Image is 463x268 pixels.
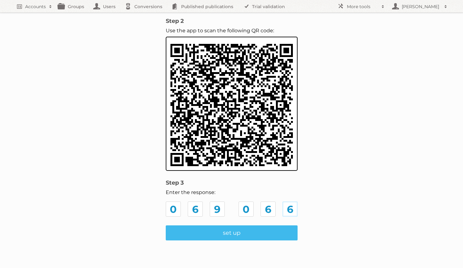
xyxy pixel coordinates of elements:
[166,189,298,195] p: Enter the response:
[347,3,378,10] h2: More tools
[166,18,298,24] h2: Step 2
[400,3,441,10] h2: [PERSON_NAME]
[25,3,46,10] h2: Accounts
[166,179,298,186] h2: Step 3
[166,28,298,34] p: Use the app to scan the following QR code:
[166,225,298,240] input: set up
